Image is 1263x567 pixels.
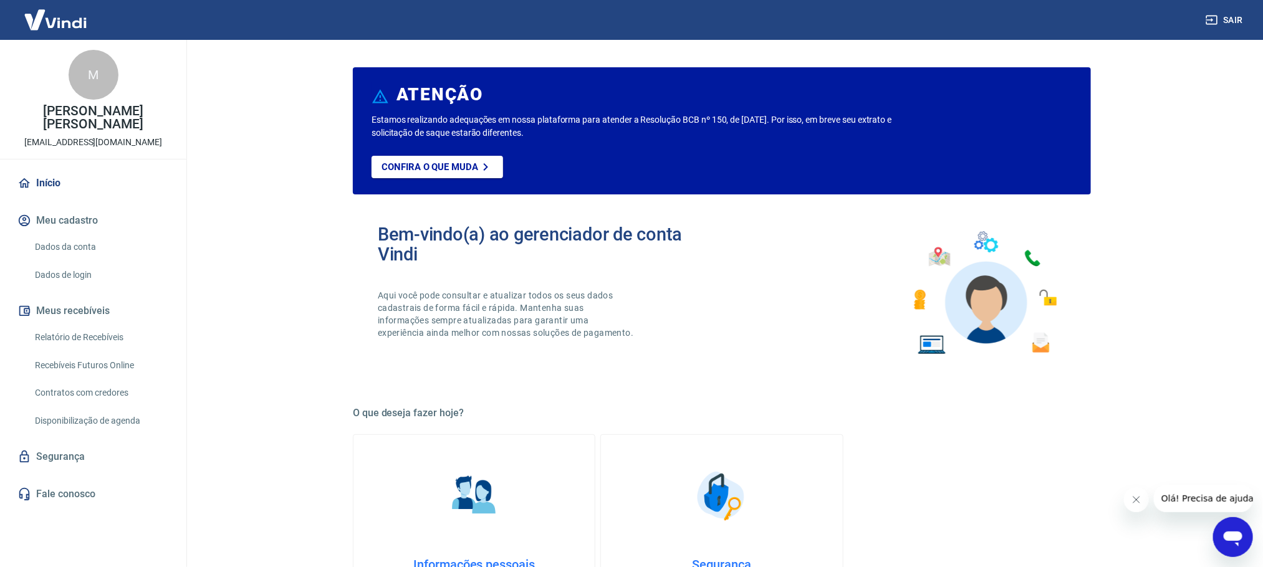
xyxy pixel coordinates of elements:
[30,353,171,378] a: Recebíveis Futuros Online
[903,224,1066,362] img: Imagem de um avatar masculino com diversos icones exemplificando as funcionalidades do gerenciado...
[15,480,171,508] a: Fale conosco
[382,161,478,173] p: Confira o que muda
[15,1,96,39] img: Vindi
[443,465,506,527] img: Informações pessoais
[372,113,932,140] p: Estamos realizando adequações em nossa plataforma para atender a Resolução BCB nº 150, de [DATE]....
[30,380,171,406] a: Contratos com credores
[691,465,753,527] img: Segurança
[15,207,171,234] button: Meu cadastro
[378,289,636,339] p: Aqui você pode consultar e atualizar todos os seus dados cadastrais de forma fácil e rápida. Mant...
[15,169,171,197] a: Início
[378,224,722,264] h2: Bem-vindo(a) ao gerenciador de conta Vindi
[24,136,162,149] p: [EMAIL_ADDRESS][DOMAIN_NAME]
[1203,9,1248,32] button: Sair
[396,88,483,101] h6: ATENÇÃO
[30,234,171,260] a: Dados da conta
[372,156,503,178] a: Confira o que muda
[10,105,176,131] p: [PERSON_NAME] [PERSON_NAME]
[7,9,105,19] span: Olá! Precisa de ajuda?
[30,325,171,350] a: Relatório de Recebíveis
[1154,485,1253,512] iframe: Mensagem da empresa
[15,297,171,325] button: Meus recebíveis
[1213,517,1253,557] iframe: Botão para abrir a janela de mensagens
[69,50,118,100] div: M
[353,407,1091,419] h5: O que deseja fazer hoje?
[30,262,171,288] a: Dados de login
[15,443,171,470] a: Segurança
[1124,487,1149,512] iframe: Fechar mensagem
[30,408,171,434] a: Disponibilização de agenda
